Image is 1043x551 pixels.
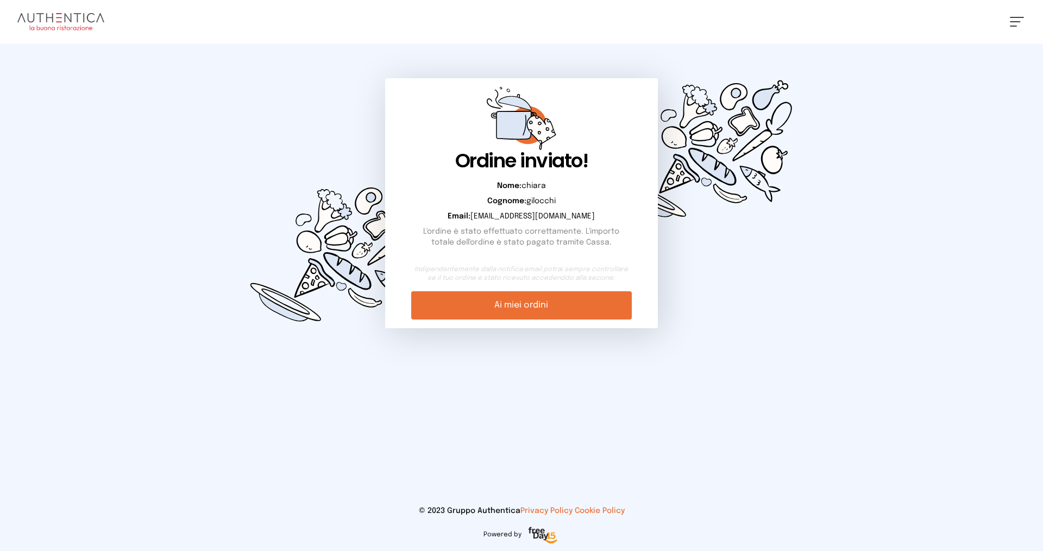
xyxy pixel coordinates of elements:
[411,150,631,172] h1: Ordine inviato!
[411,180,631,191] p: chiara
[411,226,631,248] p: L'ordine è stato effettuato correttamente. L'importo totale dell'ordine è stato pagato tramite Ca...
[600,43,808,254] img: d0449c3114cc73e99fc76ced0c51d0cd.svg
[411,291,631,320] a: Ai miei ordini
[448,212,470,220] b: Email:
[411,265,631,283] small: Indipendentemente dalla notifica email potrai sempre controllare se il tuo ordine è stato ricevut...
[411,196,631,206] p: gilocchi
[483,530,521,539] span: Powered by
[526,525,560,547] img: logo-freeday.3e08031.png
[411,211,631,222] p: [EMAIL_ADDRESS][DOMAIN_NAME]
[17,505,1026,516] p: © 2023 Gruppo Authentica
[17,13,104,30] img: logo.8f33a47.png
[575,507,625,515] a: Cookie Policy
[497,182,521,190] b: Nome:
[487,197,526,205] b: Cognome:
[520,507,573,515] a: Privacy Policy
[235,148,443,359] img: d0449c3114cc73e99fc76ced0c51d0cd.svg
